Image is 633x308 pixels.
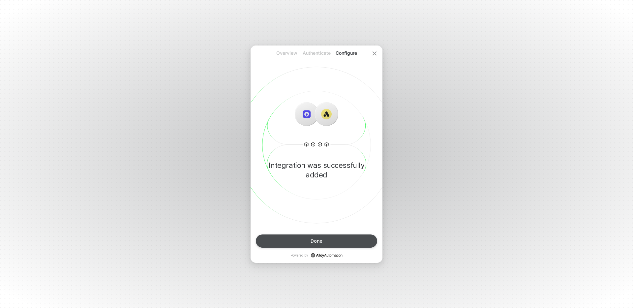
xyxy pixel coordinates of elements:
p: Configure [331,50,361,56]
button: Done [256,234,377,248]
a: icon-success [311,253,343,258]
p: Authenticate [302,50,331,56]
span: icon-close [372,51,377,56]
img: icon [321,109,332,119]
img: icon [301,109,312,119]
div: Done [311,238,322,244]
p: Overview [272,50,302,56]
p: Integration was successfully added [261,161,372,180]
p: Powered by [290,253,343,258]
